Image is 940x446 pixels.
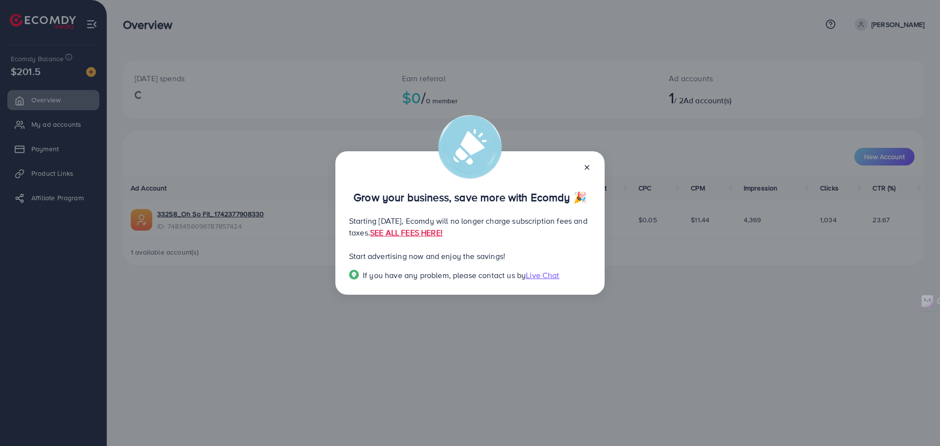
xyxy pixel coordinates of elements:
[370,227,443,238] a: SEE ALL FEES HERE!
[349,270,359,280] img: Popup guide
[363,270,526,281] span: If you have any problem, please contact us by
[438,115,502,179] img: alert
[349,191,591,203] p: Grow your business, save more with Ecomdy 🎉
[349,250,591,262] p: Start advertising now and enjoy the savings!
[526,270,559,281] span: Live Chat
[349,215,591,238] p: Starting [DATE], Ecomdy will no longer charge subscription fees and taxes.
